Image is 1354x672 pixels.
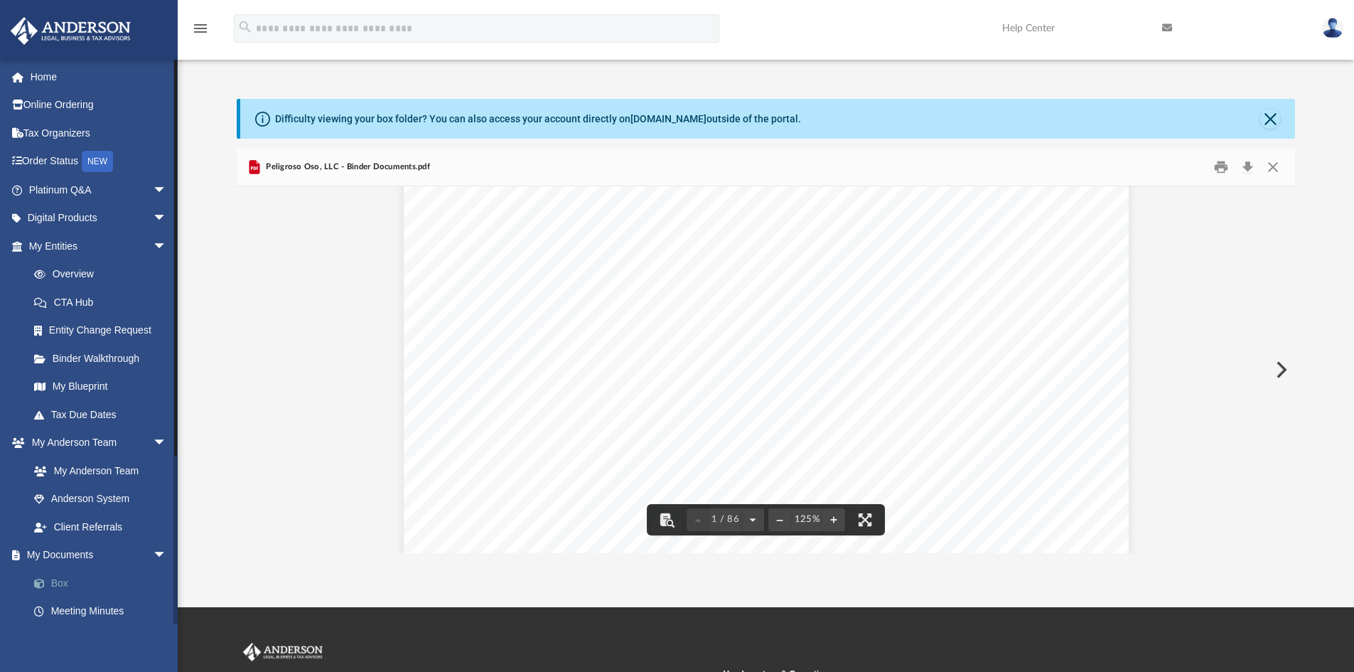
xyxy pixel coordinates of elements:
span: arrow_drop_down [153,176,181,205]
span: State/Tax Filings [532,284,626,297]
span: Here, you will find information about your Company, such as members, EIN, etc. [598,262,1023,275]
i: menu [192,20,209,37]
span: – [626,322,633,335]
span: This section contains your [683,359,820,372]
span: After completing all these steps, your Company will be ready to set up a bank account. Instructio... [489,440,1022,453]
button: 1 / 86 [709,504,742,535]
img: Anderson Advisors Platinum Portal [6,17,135,45]
span: Banking [532,418,579,431]
span: other important documents for the creation and operation of your new Company. You are responsible... [489,188,1036,201]
a: Overview [20,260,188,289]
span: Review this [937,284,1001,297]
span: section! [532,299,574,312]
span: – [588,262,595,275]
span: Your Company operating agreement and schedule of members are located in [636,322,1036,335]
a: My Entitiesarrow_drop_down [10,232,188,260]
span: opening a bank and or brokerage account for your Company are contained in this section. [489,455,955,468]
span: Assignments [532,381,602,394]
div: Document Viewer [237,186,1296,553]
a: menu [192,27,209,37]
span: arrow_drop_down [153,429,181,458]
span: need to complete several tasks to finalize the establishment of your Company. [489,218,896,231]
span: Your EIN application and filed Articles of Organization. [639,284,933,297]
span: Sincerely, [489,538,542,550]
div: File preview [237,186,1296,553]
span: arrow_drop_down [153,232,181,261]
i: search [237,19,253,35]
span: arrow_drop_down [153,204,181,233]
a: Tax Organizers [10,119,188,147]
span: Here is a synopsis of what steps are required with detailed information following in each section: [489,240,994,253]
button: Next page [741,504,764,535]
span: – [605,381,612,394]
span: This section is where your assignment of membership interest to a living trust [615,381,1020,394]
span: arrow_drop_down [153,541,181,570]
span: the information in this portfolio. After your review, you will [714,203,1027,216]
a: Entity Change Request [20,316,188,345]
span: If you have any questions after reviewing the material provided herein, do not hesitate to [489,477,951,490]
a: Binder Walkthrough [20,344,188,373]
img: Anderson Advisors Platinum Portal [240,643,326,661]
a: My Anderson Teamarrow_drop_down [10,429,181,457]
span: reading and reviewing, for accuracy, all of [489,203,710,216]
span: – [581,418,589,431]
button: Zoom in [822,504,845,535]
button: Close [1260,109,1280,129]
button: Zoom out [768,504,791,535]
button: Toggle findbar [651,504,682,535]
a: Meeting Minutes [20,597,188,626]
span: Membership Certificates [532,359,670,372]
span: certificate. [891,359,947,372]
a: Box [20,569,188,597]
div: Preview [237,149,1296,553]
button: Print [1207,156,1235,178]
a: mailto:myteam@andersonadvisors.com [527,491,702,513]
a: Tax Due Dates [20,400,188,429]
div: Current zoom level [791,515,822,524]
a: Home [10,63,188,91]
span: this section. [532,337,593,350]
span: – [629,284,636,297]
button: Next File [1264,350,1296,390]
span: – [673,359,680,372]
a: Order StatusNEW [10,147,188,176]
button: Download [1235,156,1260,178]
a: My Blueprint [20,373,181,401]
a: My Documentsarrow_drop_down [10,541,188,570]
span: This section is where you will keep your Company’s banking information. [591,418,979,431]
a: Client Referrals [20,513,181,541]
span: will be kept. [532,396,596,409]
a: Digital Productsarrow_drop_down [10,204,188,233]
span: LLC Agreement [532,322,623,335]
span: Overview [532,262,585,275]
a: Platinum Q&Aarrow_drop_down [10,176,188,204]
a: CTA Hub [20,288,188,316]
a: Anderson System [20,485,181,513]
div: Difficulty viewing your box folder? You can also access your account directly on outside of the p... [275,112,801,127]
span: Peligroso Oso, LLC - Binder Documents.pdf [263,161,430,174]
a: [DOMAIN_NAME] [630,113,706,124]
img: User Pic [1322,18,1343,38]
span: membership [824,359,888,372]
a: Online Ordering [10,91,188,119]
span: [EMAIL_ADDRESS][DOMAIN_NAME] [530,492,726,505]
a: My Anderson Team [20,457,174,485]
span: contact [489,492,527,505]
button: Close [1260,156,1286,178]
span: 1 / 86 [709,515,742,524]
div: NEW [82,151,113,172]
button: Enter fullscreen [849,504,881,535]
